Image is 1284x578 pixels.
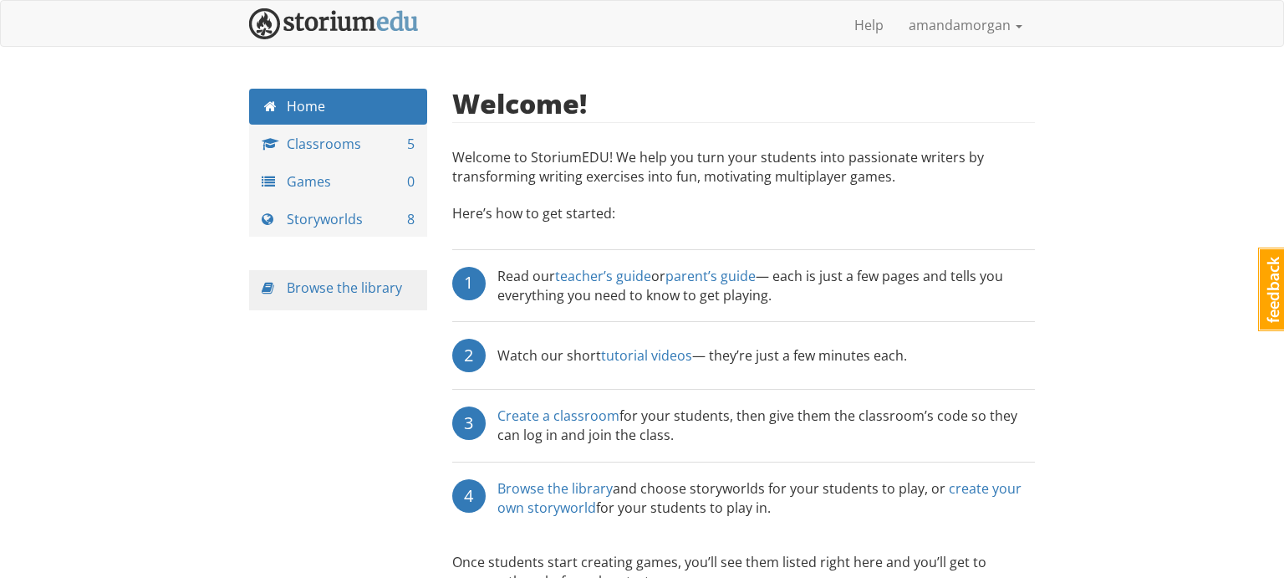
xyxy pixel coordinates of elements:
[842,4,896,46] a: Help
[452,479,486,513] div: 4
[407,172,415,192] span: 0
[497,479,613,498] a: Browse the library
[452,89,587,118] h2: Welcome!
[249,89,427,125] a: Home
[497,407,619,425] a: Create a classroom
[249,202,427,238] a: Storyworlds 8
[249,8,419,39] img: StoriumEDU
[665,267,756,285] a: parent’s guide
[497,267,1036,305] div: Read our or — each is just a few pages and tells you everything you need to know to get playing.
[497,339,907,372] div: Watch our short — they’re just a few minutes each.
[497,407,1036,445] div: for your students, then give them the classroom’s code so they can log in and join the class.
[497,479,1022,517] a: create your own storyworld
[407,210,415,229] span: 8
[452,407,486,440] div: 3
[249,164,427,200] a: Games 0
[896,4,1035,46] a: amandamorgan
[287,279,402,297] a: Browse the library
[452,204,1036,240] p: Here’s how to get started:
[407,135,415,154] span: 5
[452,339,486,372] div: 2
[249,126,427,162] a: Classrooms 5
[601,346,692,365] a: tutorial videos
[452,148,1036,195] p: Welcome to StoriumEDU! We help you turn your students into passionate writers by transforming wri...
[555,267,651,285] a: teacher’s guide
[452,267,486,300] div: 1
[497,479,1036,518] div: and choose storyworlds for your students to play, or for your students to play in.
